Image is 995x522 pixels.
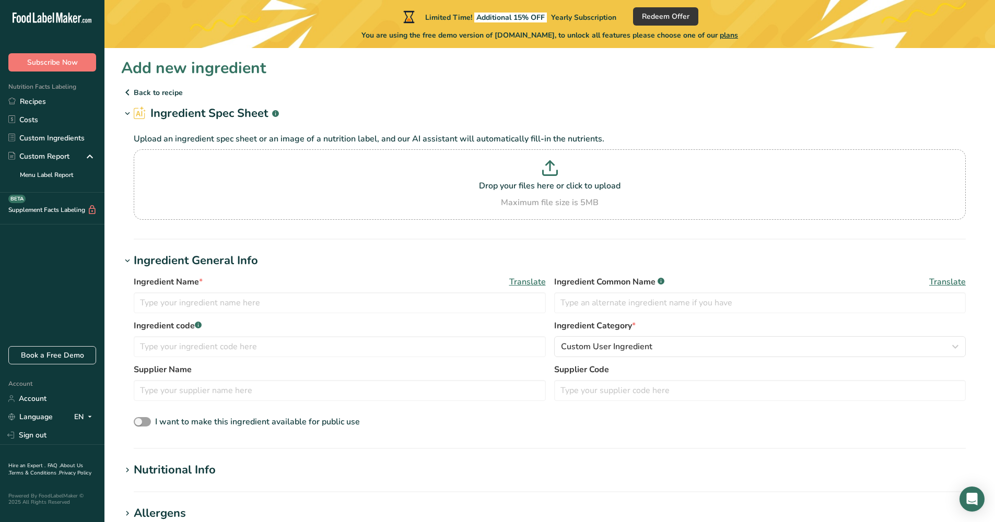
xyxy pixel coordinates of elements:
span: You are using the free demo version of [DOMAIN_NAME], to unlock all features please choose one of... [361,30,738,41]
div: BETA [8,195,26,203]
span: Custom User Ingredient [561,340,652,353]
a: Language [8,408,53,426]
div: Maximum file size is 5MB [136,196,963,209]
input: Type your supplier name here [134,380,546,401]
span: Translate [509,276,546,288]
button: Custom User Ingredient [554,336,966,357]
label: Ingredient Category [554,319,966,332]
span: I want to make this ingredient available for public use [155,416,360,428]
span: Ingredient Name [134,276,203,288]
input: Type an alternate ingredient name if you have [554,292,966,313]
div: Ingredient General Info [134,252,258,269]
a: Hire an Expert . [8,462,45,469]
div: Custom Report [8,151,69,162]
input: Type your supplier code here [554,380,966,401]
span: Additional 15% OFF [474,13,547,22]
div: Powered By FoodLabelMaker © 2025 All Rights Reserved [8,493,96,505]
div: Nutritional Info [134,461,216,479]
span: Ingredient Common Name [554,276,664,288]
div: Allergens [134,505,186,522]
a: Privacy Policy [59,469,91,477]
span: Yearly Subscription [551,13,616,22]
label: Supplier Code [554,363,966,376]
div: Open Intercom Messenger [959,487,985,512]
a: Book a Free Demo [8,346,96,364]
h1: Add new ingredient [121,56,266,80]
p: Upload an ingredient spec sheet or an image of a nutrition label, and our AI assistant will autom... [134,133,966,145]
span: Translate [929,276,966,288]
label: Ingredient code [134,319,546,332]
a: FAQ . [48,462,60,469]
div: EN [74,411,96,423]
button: Subscribe Now [8,53,96,72]
h2: Ingredient Spec Sheet [134,105,279,122]
span: Redeem Offer [642,11,689,22]
p: Drop your files here or click to upload [136,180,963,192]
span: Subscribe Now [27,57,78,68]
span: plans [720,30,738,40]
p: Back to recipe [121,86,978,99]
button: Redeem Offer [633,7,698,26]
a: Terms & Conditions . [9,469,59,477]
input: Type your ingredient code here [134,336,546,357]
div: Limited Time! [401,10,616,23]
a: About Us . [8,462,83,477]
label: Supplier Name [134,363,546,376]
input: Type your ingredient name here [134,292,546,313]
